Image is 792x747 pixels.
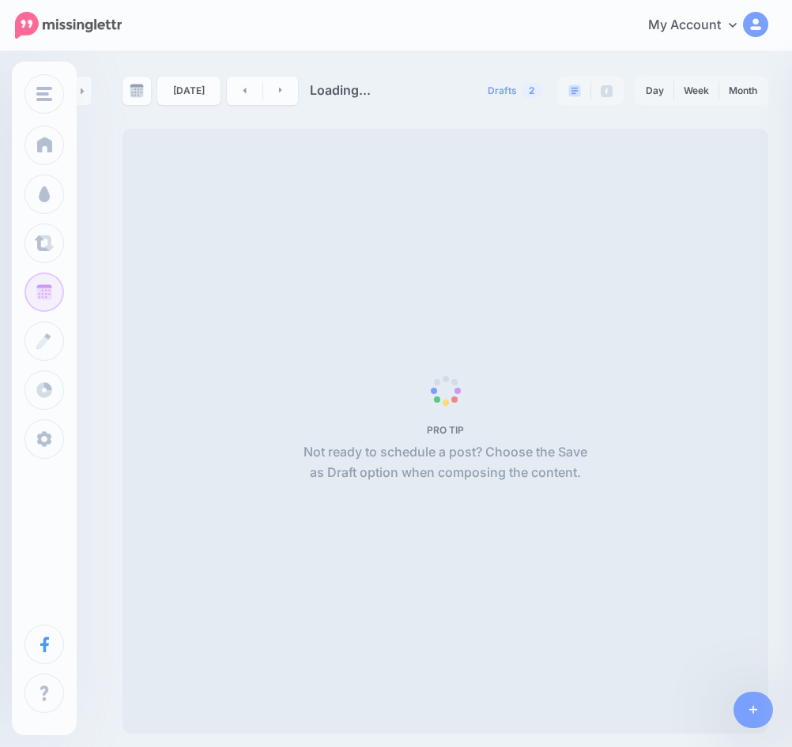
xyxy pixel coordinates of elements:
span: Drafts [488,86,517,96]
a: Drafts2 [478,77,553,105]
img: Missinglettr [15,12,122,39]
a: My Account [632,6,768,45]
img: facebook-grey-square.png [601,85,613,97]
span: Loading... [310,82,371,98]
p: Not ready to schedule a post? Choose the Save as Draft option when composing the content. [297,442,594,483]
a: Week [674,78,718,103]
a: Month [719,78,767,103]
h5: PRO TIP [297,424,594,436]
a: Day [636,78,673,103]
img: calendar-grey-darker.png [130,84,144,98]
a: [DATE] [157,77,221,105]
span: 2 [521,83,543,98]
img: paragraph-boxed.png [568,84,581,97]
img: menu.png [36,87,52,101]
